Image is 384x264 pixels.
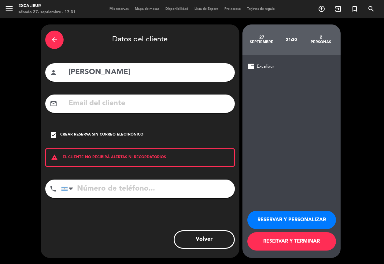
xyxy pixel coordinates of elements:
i: person [50,69,57,76]
i: exit_to_app [334,5,342,13]
button: menu [5,4,14,15]
span: Tarjetas de regalo [244,7,278,11]
span: Mapa de mesas [132,7,162,11]
span: dashboard [247,63,255,70]
div: EL CLIENTE NO RECIBIRÁ ALERTAS NI RECORDATORIOS [45,148,235,167]
div: Argentina: +54 [61,180,76,198]
div: personas [306,40,336,45]
i: search [367,5,375,13]
span: Mis reservas [106,7,132,11]
i: menu [5,4,14,13]
i: add_circle_outline [318,5,325,13]
button: RESERVAR Y TERMINAR [247,232,336,251]
div: 27 [247,35,277,40]
i: check_box [50,131,57,139]
button: RESERVAR Y PERSONALIZAR [247,211,336,229]
input: Número de teléfono... [61,180,235,198]
i: warning [46,154,63,161]
button: Volver [174,230,235,249]
span: Disponibilidad [162,7,191,11]
div: Datos del cliente [45,29,235,50]
div: 2 [306,35,336,40]
span: Lista de Espera [191,7,221,11]
div: Excalibur [18,3,76,9]
i: turned_in_not [351,5,358,13]
div: 21:30 [276,29,306,50]
i: phone [50,185,57,192]
div: Crear reserva sin correo electrónico [60,132,143,138]
div: sábado 27. septiembre - 17:31 [18,9,76,15]
i: mail_outline [50,100,57,107]
div: septiembre [247,40,277,45]
span: Pre-acceso [221,7,244,11]
span: Excalibur [257,63,274,70]
input: Nombre del cliente [68,66,230,79]
i: arrow_back [51,36,58,43]
input: Email del cliente [68,97,230,110]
